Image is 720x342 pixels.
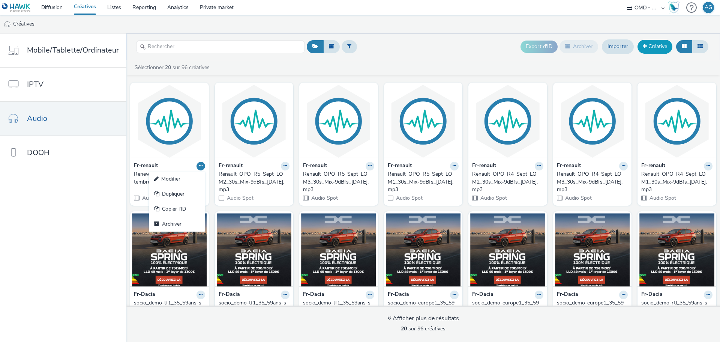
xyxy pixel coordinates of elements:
[310,194,338,202] span: Audio Spot
[637,40,672,53] a: Créative
[668,2,679,14] img: Hawk Academy
[27,79,43,90] span: IPTV
[388,170,456,193] div: Renault_OPO_R5_Sept_LOM1_30s_Mix-9dBfs_[DATE].mp3
[639,84,714,158] img: Renault_OPO_R4_Sept_LOM1_30s_Mix-9dBfs_2025-08-14.mp3 visual
[134,170,202,186] div: Renew leasing electrique septembre audio 3
[219,299,287,322] div: socio_demo-tf1_35_59ans-spring_september-s_audio2-pcc-nd-na-cpm-30_no_skip
[480,194,507,202] span: Audio Spot
[472,170,540,193] div: Renault_OPO_R4_Sept_LOM2_30s_Mix-9dBfs_[DATE].mp3
[555,213,630,286] img: socio_demo-europe1_35_59ans-spring_september-s_audio1-pcc-nd-na-cpm-30_no_skip visual
[217,213,292,286] img: socio_demo-tf1_35_59ans-spring_september-s_audio2-pcc-nd-na-cpm-30_no_skip visual
[141,194,169,202] span: Audio Spot
[705,2,712,13] div: AG
[472,299,540,322] div: socio_demo-europe1_35_59ans-spring_september-s_audio2-pcc-nd-na-cpm-30_no_skip
[165,64,171,71] strong: 20
[692,40,708,53] button: Liste
[520,41,558,53] button: Export d'ID
[641,170,709,193] div: Renault_OPO_R4_Sept_LOM1_30s_Mix-9dBfs_[DATE].mp3
[388,299,456,322] div: socio_demo-europe1_35_59ans-spring_september-s_audio3-pcc-nd-na-cpm-30_no_skip
[387,314,459,323] div: Afficher plus de résultats
[303,299,374,322] a: socio_demo-tf1_35_59ans-spring_september-s_audio1-pcc-nd-na-cpm-30_no_skip
[564,194,592,202] span: Audio Spot
[303,170,374,193] a: Renault_OPO_R5_Sept_LOM3_30s_Mix-9dBfs_[DATE].mp3
[303,162,327,170] strong: Fr-renault
[557,170,628,193] a: Renault_OPO_R4_Sept_LOM3_30s_Mix-9dBfs_[DATE].mp3
[2,3,31,12] img: undefined Logo
[470,84,545,158] img: Renault_OPO_R4_Sept_LOM2_30s_Mix-9dBfs_2025-08-27.mp3 visual
[4,21,11,28] img: audio
[386,84,461,158] img: Renault_OPO_R5_Sept_LOM1_30s_Mix-9dBfs_2025-08-26.mp3 visual
[303,299,371,322] div: socio_demo-tf1_35_59ans-spring_september-s_audio1-pcc-nd-na-cpm-30_no_skip
[134,162,158,170] strong: Fr-renault
[602,39,634,54] a: Importer
[641,170,712,193] a: Renault_OPO_R4_Sept_LOM1_30s_Mix-9dBfs_[DATE].mp3
[134,170,205,186] a: Renew leasing electrique septembre audio 3
[219,291,240,299] strong: Fr-Dacia
[557,299,625,322] div: socio_demo-europe1_35_59ans-spring_september-s_audio1-pcc-nd-na-cpm-30_no_skip
[472,170,543,193] a: Renault_OPO_R4_Sept_LOM2_30s_Mix-9dBfs_[DATE].mp3
[401,325,445,332] span: sur 96 créatives
[149,187,205,202] a: Dupliquer
[388,291,409,299] strong: Fr-Dacia
[219,162,243,170] strong: Fr-renault
[134,299,205,322] a: socio_demo-tf1_35_59ans-spring_september-s_audio3-pcc-nd-na-cpm-30_no_skip
[649,194,676,202] span: Audio Spot
[134,291,155,299] strong: Fr-Dacia
[219,170,287,193] div: Renault_OPO_R5_Sept_LOM2_30s_Mix-9dBfs_[DATE].mp3
[134,299,202,322] div: socio_demo-tf1_35_59ans-spring_september-s_audio3-pcc-nd-na-cpm-30_no_skip
[555,84,630,158] img: Renault_OPO_R4_Sept_LOM3_30s_Mix-9dBfs_2025-08-27.mp3 visual
[472,299,543,322] a: socio_demo-europe1_35_59ans-spring_september-s_audio2-pcc-nd-na-cpm-30_no_skip
[132,84,207,158] img: Renew leasing electrique septembre audio 3 visual
[557,291,578,299] strong: Fr-Dacia
[470,213,545,286] img: socio_demo-europe1_35_59ans-spring_september-s_audio2-pcc-nd-na-cpm-30_no_skip visual
[557,299,628,322] a: socio_demo-europe1_35_59ans-spring_september-s_audio1-pcc-nd-na-cpm-30_no_skip
[386,213,461,286] img: socio_demo-europe1_35_59ans-spring_september-s_audio3-pcc-nd-na-cpm-30_no_skip visual
[639,213,714,286] img: socio_demo-rtl_35_59ans-spring_september-s_audio3-pcc-nd-na-cpm-30_no_skip visual
[472,291,493,299] strong: Fr-Dacia
[301,84,376,158] img: Renault_OPO_R5_Sept_LOM3_30s_Mix-9dBfs_2025-08-27.mp3 visual
[136,40,305,53] input: Rechercher...
[388,162,412,170] strong: Fr-renault
[217,84,292,158] img: Renault_OPO_R5_Sept_LOM2_30s_Mix-9dBfs_2025-08-27.mp3 visual
[226,194,253,202] span: Audio Spot
[641,299,712,322] a: socio_demo-rtl_35_59ans-spring_september-s_audio3-pcc-nd-na-cpm-30_no_skip
[641,162,665,170] strong: Fr-renault
[132,213,207,286] img: socio_demo-tf1_35_59ans-spring_september-s_audio3-pcc-nd-na-cpm-30_no_skip visual
[303,291,324,299] strong: Fr-Dacia
[641,291,663,299] strong: Fr-Dacia
[149,172,205,187] a: Modifier
[401,325,407,332] strong: 20
[388,299,459,322] a: socio_demo-europe1_35_59ans-spring_september-s_audio3-pcc-nd-na-cpm-30_no_skip
[134,64,213,71] a: Sélectionner sur 96 créatives
[149,202,205,217] a: Copier l'ID
[219,170,290,193] a: Renault_OPO_R5_Sept_LOM2_30s_Mix-9dBfs_[DATE].mp3
[301,213,376,286] img: socio_demo-tf1_35_59ans-spring_september-s_audio1-pcc-nd-na-cpm-30_no_skip visual
[303,170,371,193] div: Renault_OPO_R5_Sept_LOM3_30s_Mix-9dBfs_[DATE].mp3
[676,40,692,53] button: Grille
[27,147,49,158] span: DOOH
[557,170,625,193] div: Renault_OPO_R4_Sept_LOM3_30s_Mix-9dBfs_[DATE].mp3
[559,40,598,53] button: Archiver
[472,162,496,170] strong: Fr-renault
[219,299,290,322] a: socio_demo-tf1_35_59ans-spring_september-s_audio2-pcc-nd-na-cpm-30_no_skip
[641,299,709,322] div: socio_demo-rtl_35_59ans-spring_september-s_audio3-pcc-nd-na-cpm-30_no_skip
[27,45,119,56] span: Mobile/Tablette/Ordinateur
[557,162,581,170] strong: Fr-renault
[388,170,459,193] a: Renault_OPO_R5_Sept_LOM1_30s_Mix-9dBfs_[DATE].mp3
[149,217,205,232] a: Archiver
[668,2,682,14] a: Hawk Academy
[395,194,423,202] span: Audio Spot
[27,113,47,124] span: Audio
